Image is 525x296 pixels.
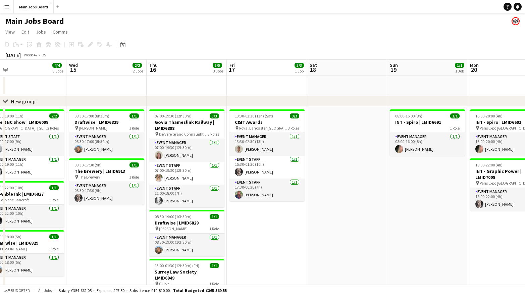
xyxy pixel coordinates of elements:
[390,109,465,156] app-job-card: 08:00-16:00 (8h)1/1INT - Spiro | LMID66911 RoleEvent Manager1/108:00-16:00 (8h)[PERSON_NAME]
[155,113,192,118] span: 07:00-19:30 (12h30m)
[129,113,139,118] span: 1/1
[229,156,305,179] app-card-role: Event Staff1/115:30-01:30 (10h)[PERSON_NAME]
[149,185,224,207] app-card-role: Event Staff1/111:00-18:00 (7h)[PERSON_NAME]
[310,62,317,68] span: Sat
[3,287,31,294] button: Budgeted
[213,63,222,68] span: 5/5
[229,179,305,201] app-card-role: Event Staff1/117:30-00:30 (7h)[PERSON_NAME]
[450,126,460,131] span: 1 Role
[210,214,219,219] span: 1/1
[5,29,15,35] span: View
[475,113,503,118] span: 16:00-20:00 (4h)
[52,63,62,68] span: 4/4
[133,68,143,73] div: 2 Jobs
[229,109,305,201] app-job-card: 13:30-02:30 (13h) (Sat)3/3C&IT Awards Royal Lancaster [GEOGRAPHIC_DATA]3 RolesEvent Manager1/113:...
[295,63,304,68] span: 3/3
[21,29,29,35] span: Edit
[11,98,36,105] div: New group
[155,214,192,219] span: 08:30-19:00 (10h30m)
[5,52,21,58] div: [DATE]
[50,28,70,36] a: Comms
[229,133,305,156] app-card-role: Event Manager1/113:30-02:30 (13h)[PERSON_NAME]
[69,133,144,156] app-card-role: Event Manager1/108:30-17:00 (8h30m)[PERSON_NAME]
[53,29,68,35] span: Comms
[210,263,219,268] span: 1/1
[49,185,59,190] span: 1/1
[390,133,465,156] app-card-role: Event Manager1/108:00-16:00 (8h)[PERSON_NAME]
[37,288,53,293] span: All jobs
[239,126,288,131] span: Royal Lancaster [GEOGRAPHIC_DATA]
[149,234,224,256] app-card-role: Event Manager1/108:30-19:00 (10h30m)[PERSON_NAME]
[209,281,219,286] span: 1 Role
[133,63,142,68] span: 2/2
[59,288,227,293] div: Salary £354 662.05 + Expenses £97.50 + Subsistence £10 810.00 =
[235,113,273,118] span: 13:30-02:30 (13h) (Sat)
[512,17,520,25] app-user-avatar: Alanya O'Donnell
[11,288,30,293] span: Budgeted
[129,162,139,167] span: 1/1
[149,162,224,185] app-card-role: Event Staff1/107:00-19:30 (12h30m)[PERSON_NAME]
[208,132,219,137] span: 3 Roles
[159,226,188,231] span: [PERSON_NAME]
[19,28,32,36] a: Edit
[3,28,17,36] a: View
[309,66,317,73] span: 18
[149,109,224,207] app-job-card: 07:00-19:30 (12h30m)3/3Govia Thameslink Railway | LMID6898 De Vere Grand Connaught Rooms3 RolesEv...
[395,113,422,118] span: 08:00-16:00 (8h)
[288,126,299,131] span: 3 Roles
[33,28,49,36] a: Jobs
[69,158,144,205] app-job-card: 08:30-17:30 (9h)1/1The Brewery | LMID6913 The Brewery1 RoleEvent Manager1/108:30-17:30 (9h)[PERSO...
[49,246,59,251] span: 1 Role
[79,126,107,131] span: [PERSON_NAME]
[159,132,208,137] span: De Vere Grand Connaught Rooms
[390,62,398,68] span: Sun
[49,113,59,118] span: 2/2
[49,234,59,239] span: 1/1
[22,52,39,57] span: Week 42
[68,66,78,73] span: 15
[69,182,144,205] app-card-role: Event Manager1/108:30-17:30 (9h)[PERSON_NAME]
[149,119,224,131] h3: Govia Thameslink Railway | LMID6898
[149,269,224,281] h3: Surrey Law Society | LMID6949
[229,62,235,68] span: Fri
[79,175,100,180] span: The Brewery
[53,68,63,73] div: 3 Jobs
[14,0,54,13] button: Main Jobs Board
[149,62,158,68] span: Thu
[290,113,299,118] span: 3/3
[149,220,224,226] h3: Draftwise | LMID6829
[36,29,46,35] span: Jobs
[149,139,224,162] app-card-role: Event Manager1/107:00-19:30 (12h30m)[PERSON_NAME]
[129,175,139,180] span: 1 Role
[159,281,169,286] span: G Live
[213,68,223,73] div: 3 Jobs
[469,66,479,73] span: 20
[42,52,48,57] div: BST
[228,66,235,73] span: 17
[47,126,59,131] span: 2 Roles
[129,126,139,131] span: 1 Role
[69,168,144,174] h3: The Brewery | LMID6913
[173,288,227,293] span: Total Budgeted £365 569.55
[69,109,144,156] app-job-card: 08:30-17:00 (8h30m)1/1Draftwise | LMID6829 [PERSON_NAME]1 RoleEvent Manager1/108:30-17:00 (8h30m)...
[455,68,464,73] div: 1 Job
[295,68,304,73] div: 1 Job
[475,162,503,167] span: 18:00-22:00 (4h)
[450,113,460,118] span: 1/1
[455,63,464,68] span: 1/1
[69,119,144,125] h3: Draftwise | LMID6829
[149,210,224,256] app-job-card: 08:30-19:00 (10h30m)1/1Draftwise | LMID6829 [PERSON_NAME]1 RoleEvent Manager1/108:30-19:00 (10h30...
[74,113,109,118] span: 08:30-17:00 (8h30m)
[148,66,158,73] span: 16
[74,162,102,167] span: 08:30-17:30 (9h)
[5,16,64,26] h1: Main Jobs Board
[155,263,199,268] span: 13:00-01:30 (12h30m) (Fri)
[49,197,59,202] span: 1 Role
[390,119,465,125] h3: INT - Spiro | LMID6691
